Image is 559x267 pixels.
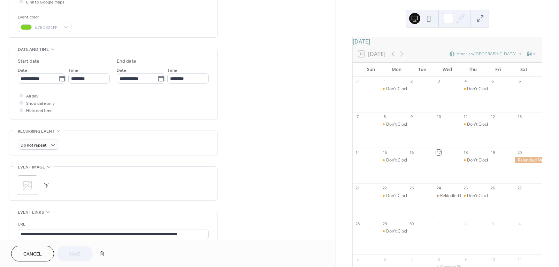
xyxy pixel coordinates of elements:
div: 10 [436,114,441,119]
div: 21 [355,186,360,191]
div: 13 [517,114,522,119]
div: Don't Clock Out's Healthcare Support Group [380,193,407,199]
div: 8 [382,114,387,119]
div: Don't Clock Out's Healthcare Support Group [386,228,472,234]
div: Don't Clock Out's Nursing Support Group [461,157,488,163]
div: 6 [517,79,522,84]
button: Cancel [11,246,54,261]
div: 17 [436,150,441,155]
div: 31 [355,79,360,84]
div: 20 [517,150,522,155]
div: Start date [18,58,39,65]
span: Event links [18,209,44,216]
div: 26 [490,186,495,191]
div: Don't Clock Out's Healthcare Support Group [386,157,472,163]
div: [DATE] [353,37,542,46]
div: 5 [355,257,360,262]
div: 12 [490,114,495,119]
div: 7 [409,257,414,262]
div: Don't Clock Out's Healthcare Support Group [380,157,407,163]
div: End date [117,58,136,65]
div: 10 [490,257,495,262]
span: Date [18,67,27,74]
div: Thu [460,63,485,77]
div: 22 [382,186,387,191]
div: 30 [409,221,414,226]
div: 28 [355,221,360,226]
div: Don't Clock Out's Nursing Support Group [467,121,546,127]
div: 29 [382,221,387,226]
span: All day [26,93,38,100]
div: Don't Clock Out's Nursing Support Group [467,157,546,163]
div: Event color [18,14,70,21]
div: 15 [382,150,387,155]
div: Don't Clock Out's Healthcare Support Group [380,228,407,234]
div: 16 [409,150,414,155]
div: Don't Clock Out's Healthcare Support Group [386,121,472,127]
span: Do not repeat [21,141,47,149]
div: Don't Clock Out's Nursing Support Group [461,121,488,127]
span: Show date only [26,100,55,107]
div: 3 [436,79,441,84]
div: Don't Clock Out's Nursing Support Group [461,86,488,92]
div: 2 [463,221,468,226]
span: Hide end time [26,107,53,115]
div: 18 [463,150,468,155]
div: Sun [358,63,384,77]
div: 25 [463,186,468,191]
span: Event image [18,164,45,171]
div: Sat [511,63,536,77]
div: 5 [490,79,495,84]
div: 6 [382,257,387,262]
span: Date [117,67,126,74]
div: Rekindled Nurse- Run to Revive 5K run/walk & 1 mile & block party event [515,157,542,163]
div: 1 [436,221,441,226]
div: 7 [355,114,360,119]
div: ; [18,175,37,195]
div: Don't Clock Out's Nursing Support Group [461,193,488,199]
div: Don't Clock Out's Healthcare Support Group [386,86,472,92]
div: Don't Clock Out's Healthcare Support Group [380,86,407,92]
div: 14 [355,150,360,155]
div: 1 [382,79,387,84]
div: 23 [409,186,414,191]
div: Don't Clock Out's Nursing Support Group [467,86,546,92]
span: Date and time [18,46,49,53]
div: Rekindled Nurse- Pottery Painting Workshop [440,193,526,199]
span: Recurring event [18,128,55,135]
div: 2 [409,79,414,84]
div: 11 [517,257,522,262]
div: Don't Clock Out's Healthcare Support Group [386,193,472,199]
div: 4 [517,221,522,226]
div: 4 [463,79,468,84]
div: Rekindled Nurse- Pottery Painting Workshop [434,193,461,199]
div: 27 [517,186,522,191]
div: URL [18,221,207,228]
span: #7ED321FF [35,24,60,31]
span: Time [167,67,177,74]
div: 11 [463,114,468,119]
div: 8 [436,257,441,262]
div: 19 [490,150,495,155]
div: Don't Clock Out's Healthcare Support Group [380,121,407,127]
div: 9 [409,114,414,119]
span: Time [68,67,78,74]
div: Don't Clock Out's Nursing Support Group [467,193,546,199]
div: 9 [463,257,468,262]
div: Mon [384,63,409,77]
div: 3 [490,221,495,226]
span: America/[GEOGRAPHIC_DATA] [457,52,516,56]
div: Fri [485,63,511,77]
div: Tue [409,63,435,77]
div: Wed [435,63,460,77]
span: Cancel [23,251,42,258]
div: 24 [436,186,441,191]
